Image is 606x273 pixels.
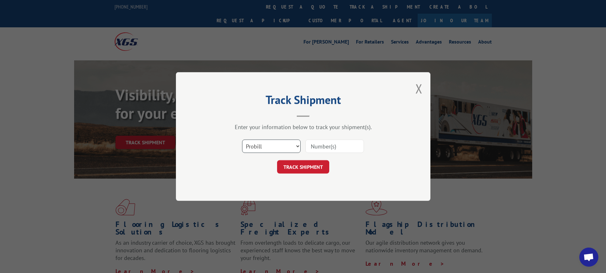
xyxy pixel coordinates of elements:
[415,80,422,97] button: Close modal
[208,123,399,131] div: Enter your information below to track your shipment(s).
[305,140,364,153] input: Number(s)
[277,160,329,174] button: TRACK SHIPMENT
[208,95,399,107] h2: Track Shipment
[579,248,598,267] div: Open chat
